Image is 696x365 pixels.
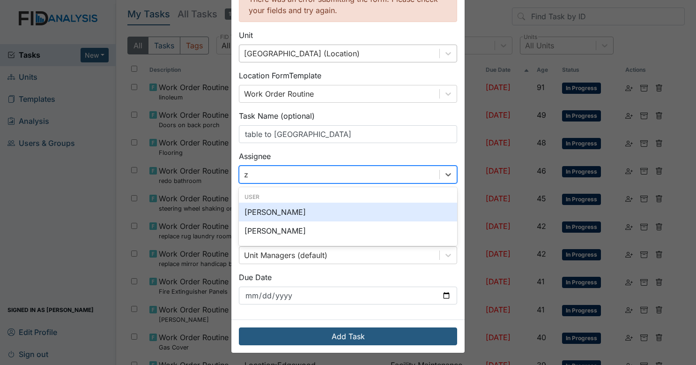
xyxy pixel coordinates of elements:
[244,88,314,99] div: Work Order Routine
[244,250,327,261] div: Unit Managers (default)
[239,193,457,201] div: User
[239,30,253,41] label: Unit
[244,48,360,59] div: [GEOGRAPHIC_DATA] (Location)
[239,110,315,122] label: Task Name (optional)
[239,272,272,283] label: Due Date
[239,221,457,240] div: [PERSON_NAME]
[239,203,457,221] div: [PERSON_NAME]
[239,70,321,81] label: Location Form Template
[239,151,271,162] label: Assignee
[239,327,457,345] button: Add Task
